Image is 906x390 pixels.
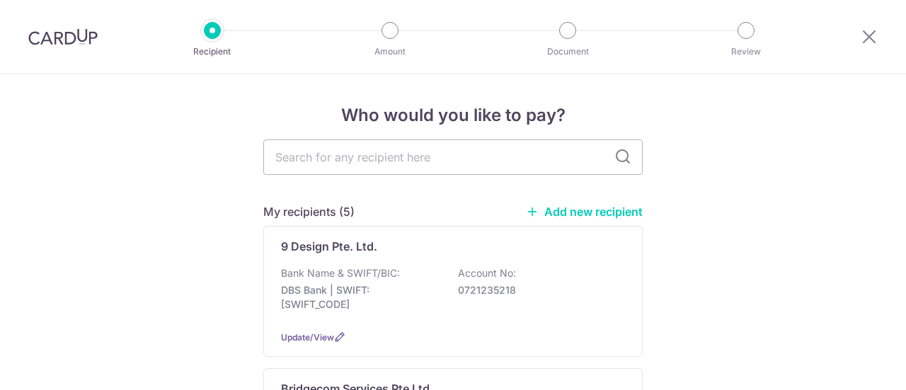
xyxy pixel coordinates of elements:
h5: My recipients (5) [263,203,355,220]
a: Add new recipient [526,205,643,219]
p: Document [515,45,620,59]
p: DBS Bank | SWIFT: [SWIFT_CODE] [281,283,440,311]
p: Recipient [160,45,265,59]
p: Bank Name & SWIFT/BIC: [281,266,400,280]
p: Account No: [458,266,516,280]
img: CardUp [28,28,98,45]
input: Search for any recipient here [263,139,643,175]
h4: Who would you like to pay? [263,103,643,128]
p: 9 Design Pte. Ltd. [281,238,377,255]
a: Update/View [281,332,334,343]
p: Review [694,45,798,59]
p: Amount [338,45,442,59]
p: 0721235218 [458,283,617,297]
